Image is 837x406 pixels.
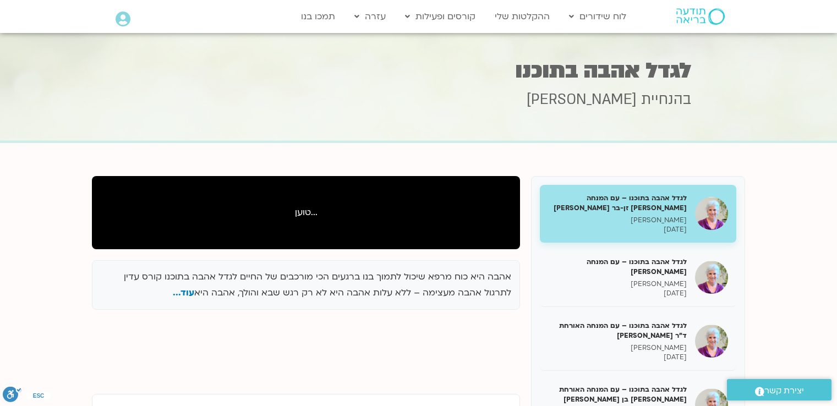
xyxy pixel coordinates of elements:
[548,353,687,362] p: [DATE]
[641,90,691,109] span: בהנחיית
[548,193,687,213] h5: לגדל אהבה בתוכנו – עם המנחה [PERSON_NAME] זן-בר [PERSON_NAME]
[676,8,725,25] img: תודעה בריאה
[695,261,728,294] img: לגדל אהבה בתוכנו – עם המנחה האורח ענבר בר קמה
[764,383,804,398] span: יצירת קשר
[727,379,831,400] a: יצירת קשר
[548,216,687,225] p: [PERSON_NAME]
[101,269,511,301] p: אהבה היא כוח מרפא שיכול לתמוך בנו ברגעים הכי מורכבים של החיים לגדל אהבה בתוכנו קורס עדין לתרגול א...
[548,343,687,353] p: [PERSON_NAME]
[548,289,687,298] p: [DATE]
[349,6,391,27] a: עזרה
[173,287,194,299] span: עוד...
[695,197,728,230] img: לגדל אהבה בתוכנו – עם המנחה האורחת צילה זן-בר צור
[695,325,728,358] img: לגדל אהבה בתוכנו – עם המנחה האורחת ד"ר נועה אלבלדה
[548,257,687,277] h5: לגדל אהבה בתוכנו – עם המנחה [PERSON_NAME]
[548,385,687,404] h5: לגדל אהבה בתוכנו – עם המנחה האורחת [PERSON_NAME] בן [PERSON_NAME]
[548,321,687,341] h5: לגדל אהבה בתוכנו – עם המנחה האורחת ד"ר [PERSON_NAME]
[296,6,341,27] a: תמכו בנו
[564,6,632,27] a: לוח שידורים
[548,225,687,234] p: [DATE]
[400,6,481,27] a: קורסים ופעילות
[548,279,687,289] p: [PERSON_NAME]
[489,6,555,27] a: ההקלטות שלי
[146,60,691,81] h1: לגדל אהבה בתוכנו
